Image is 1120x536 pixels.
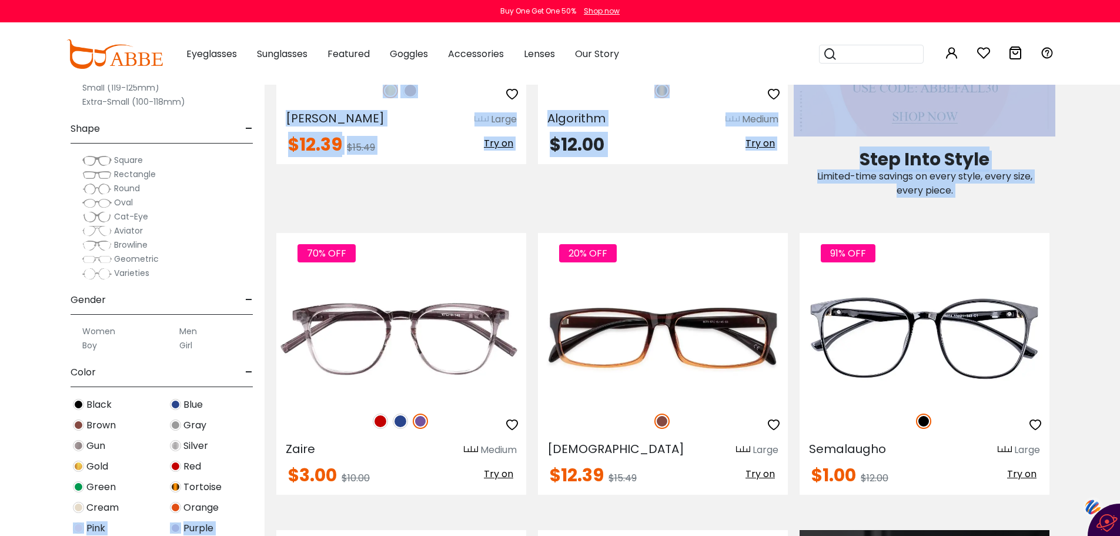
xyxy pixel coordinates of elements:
img: Tortoise [170,481,181,492]
img: Aviator.png [82,225,112,237]
span: Limited-time savings on every style, every size, every piece. [817,169,1032,197]
img: size ruler [998,445,1012,454]
span: [PERSON_NAME] [286,110,385,126]
img: Brown [654,414,670,429]
a: Shop now [578,6,620,16]
img: Gold [73,461,84,472]
img: Brown [73,420,84,431]
span: Gun [86,439,105,453]
img: Purple Zaire - TR ,Universal Bridge Fit [276,275,526,401]
span: Our Story [575,47,619,61]
img: Gun [73,440,84,451]
span: Color [71,358,96,387]
span: Goggles [390,47,428,61]
img: Rectangle.png [82,169,112,181]
button: Try on [742,136,778,151]
span: $10.00 [342,471,370,485]
span: Try on [1007,467,1037,481]
span: 20% OFF [559,244,617,262]
span: $12.00 [861,471,888,485]
span: Try on [484,137,513,150]
span: $3.00 [288,462,337,488]
span: Pink [86,521,105,535]
span: $1.00 [811,462,856,488]
span: Brown [86,418,116,432]
label: Men [179,324,197,338]
img: Brown [403,83,418,98]
div: Shop now [584,6,620,16]
span: Orange [183,501,219,515]
img: Gray [170,420,181,431]
button: Try on [742,467,778,482]
span: Semalaugho [809,441,886,457]
span: Algorithm [547,110,606,126]
span: Varieties [114,267,149,279]
label: Boy [82,338,97,352]
img: Cat-Eye.png [82,211,112,223]
span: Square [114,154,143,166]
img: Black Semalaugho - Plastic ,Universal Bridge Fit [800,275,1049,401]
span: Try on [745,467,775,481]
span: 91% OFF [821,244,875,262]
span: Featured [327,47,370,61]
span: Zaire [286,441,315,457]
span: Cream [86,501,119,515]
button: Try on [1004,467,1040,482]
img: Green [73,481,84,492]
img: Red [373,414,388,429]
span: Oval [114,197,133,208]
img: Purple [413,414,428,429]
img: Blue [393,414,408,429]
img: Red [170,461,181,472]
span: Rectangle [114,168,156,180]
img: size ruler [736,445,750,454]
img: Black [916,414,931,429]
span: Shape [71,115,100,143]
img: Brown Isaiah - TR ,Universal Bridge Fit [538,275,788,401]
label: Small (119-125mm) [82,81,159,95]
img: Gold [383,83,398,98]
span: Cat-Eye [114,211,148,222]
div: Medium [742,112,778,126]
img: Black [73,399,84,410]
span: Black [86,398,112,412]
span: - [245,358,253,387]
span: $12.00 [550,132,604,157]
img: abbeglasses.com [66,39,163,69]
div: Large [1014,443,1040,457]
span: Round [114,182,140,194]
img: size ruler [726,115,740,124]
span: Gray [183,418,206,432]
span: [DEMOGRAPHIC_DATA] [547,441,684,457]
button: Try on [480,136,517,151]
span: Sunglasses [257,47,307,61]
span: Green [86,480,116,494]
img: Silver [170,440,181,451]
img: Purple [170,522,181,534]
img: Square.png [82,155,112,167]
span: Purple [183,521,213,535]
span: Aviator [114,225,143,237]
img: Tortoise [654,83,670,98]
span: Try on [484,467,513,481]
img: Blue [170,399,181,410]
span: Blue [183,398,203,412]
span: $15.49 [347,141,375,154]
div: Large [491,112,517,126]
label: Girl [179,338,192,352]
div: Medium [480,443,517,457]
span: $15.49 [609,471,637,485]
span: Try on [745,137,775,150]
img: Orange [170,502,181,513]
span: Gender [71,286,106,314]
span: $12.39 [550,462,604,488]
span: Step Into Style [860,147,989,172]
span: Lenses [524,47,555,61]
label: Women [82,324,115,338]
span: Tortoise [183,480,222,494]
span: Gold [86,460,108,474]
div: Buy One Get One 50% [500,6,576,16]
